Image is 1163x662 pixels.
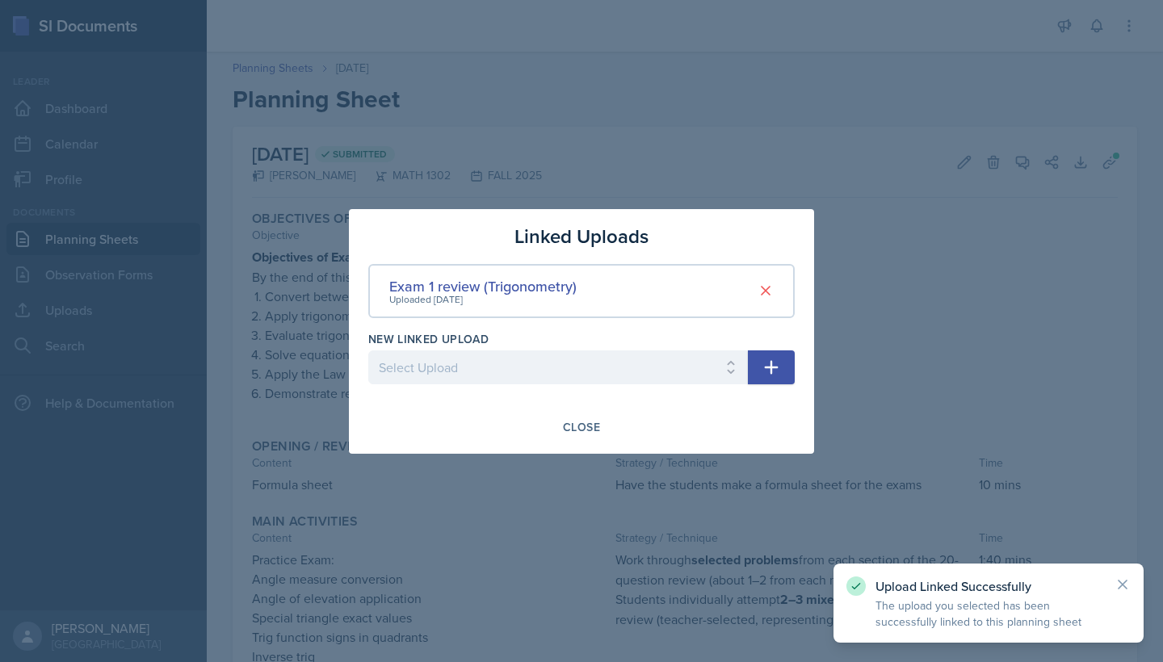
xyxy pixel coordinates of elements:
label: New Linked Upload [368,331,489,347]
div: Exam 1 review (Trigonometry) [389,275,577,297]
div: Close [563,421,600,434]
p: The upload you selected has been successfully linked to this planning sheet [875,597,1102,630]
div: Uploaded [DATE] [389,292,577,307]
h3: Linked Uploads [514,222,649,251]
button: Close [552,413,611,441]
p: Upload Linked Successfully [875,578,1102,594]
